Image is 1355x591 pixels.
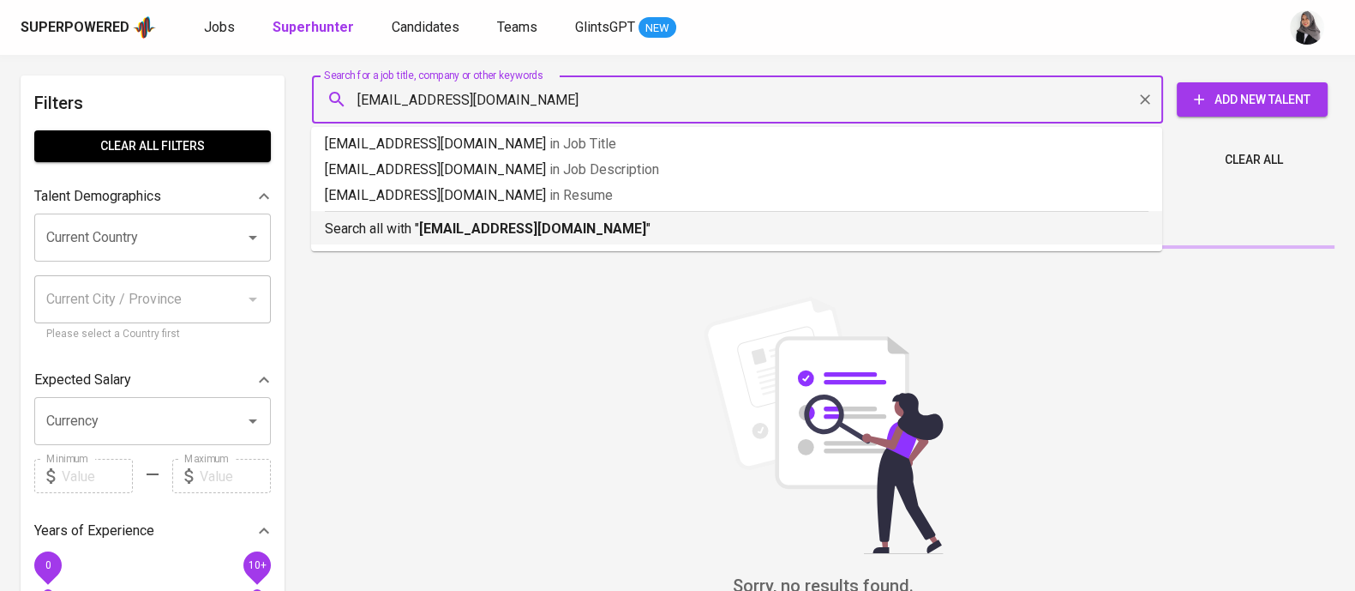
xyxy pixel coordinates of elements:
button: Clear All filters [34,130,271,162]
span: Add New Talent [1190,89,1314,111]
p: [EMAIL_ADDRESS][DOMAIN_NAME] [325,160,1148,180]
p: Years of Experience [34,521,154,541]
p: [EMAIL_ADDRESS][DOMAIN_NAME] [325,134,1148,154]
span: GlintsGPT [575,19,635,35]
p: [EMAIL_ADDRESS][DOMAIN_NAME] [325,185,1148,206]
b: [EMAIL_ADDRESS][DOMAIN_NAME] [419,220,646,237]
span: Teams [497,19,537,35]
div: Superpowered [21,18,129,38]
button: Clear [1133,87,1157,112]
a: Superpoweredapp logo [21,15,156,40]
input: Value [200,459,271,493]
img: file_searching.svg [695,297,952,554]
p: Please select a Country first [46,326,259,343]
a: Teams [497,17,541,39]
p: Talent Demographics [34,186,161,207]
div: Years of Experience [34,514,271,548]
a: Superhunter [273,17,357,39]
input: Value [62,459,133,493]
span: in Job Description [549,161,659,178]
img: app logo [133,15,156,40]
h6: Filters [34,89,271,117]
a: GlintsGPT NEW [575,17,676,39]
span: NEW [639,20,676,37]
span: 10+ [248,559,266,571]
span: Clear All [1225,149,1283,171]
span: Clear All filters [48,136,257,157]
p: Expected Salary [34,370,131,390]
img: sinta.windasari@glints.com [1290,10,1324,45]
span: in Job Title [549,136,616,152]
p: Search all with " " [325,219,1148,239]
div: Talent Demographics [34,179,271,214]
b: Superhunter [273,19,354,35]
button: Open [241,409,265,433]
div: Expected Salary [34,363,271,397]
button: Add New Talent [1177,82,1328,117]
button: Clear All [1218,144,1290,176]
button: Open [241,226,265,250]
span: 0 [45,559,51,571]
span: in Resume [549,187,613,203]
span: Candidates [392,19,459,35]
a: Candidates [392,17,463,39]
span: Jobs [204,19,235,35]
a: Jobs [204,17,238,39]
